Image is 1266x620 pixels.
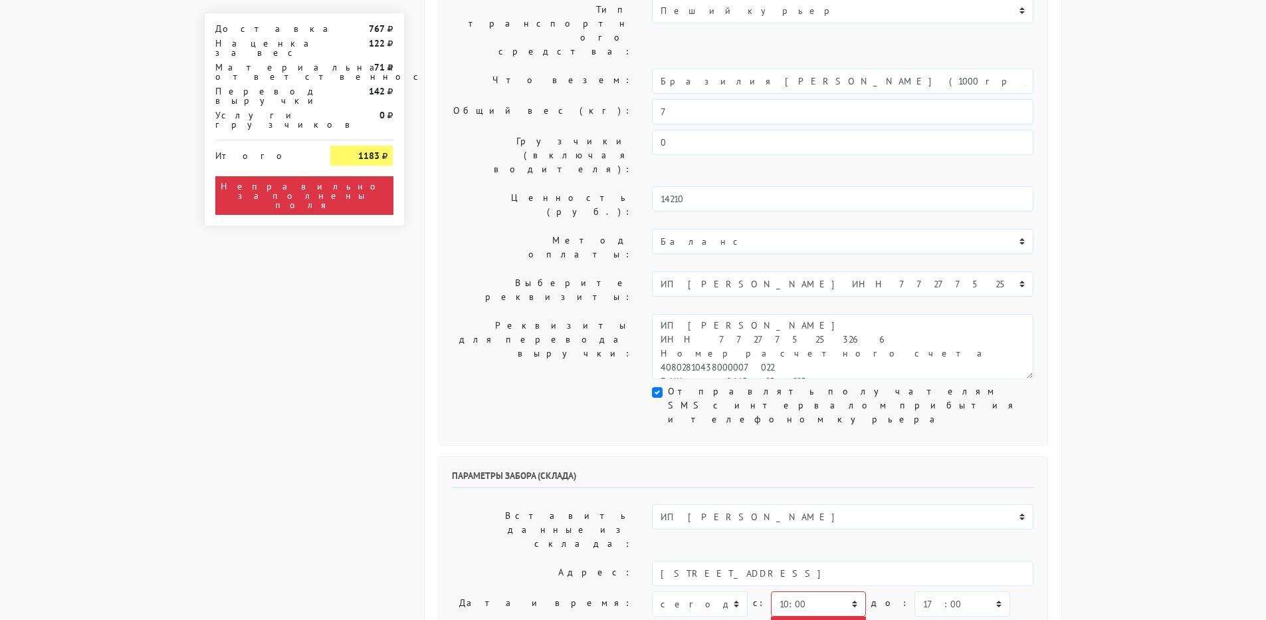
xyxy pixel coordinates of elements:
label: до: [871,591,909,615]
strong: 142 [369,85,385,97]
label: Адрес: [442,561,643,586]
label: Ценность (руб.): [442,186,643,224]
label: Что везем: [442,69,643,94]
strong: 122 [369,37,385,49]
strong: 0 [379,109,385,121]
strong: 71 [374,61,385,73]
div: Материальная ответственность [205,63,321,81]
div: Неправильно заполнены поля [215,176,393,215]
textarea: ИП [PERSON_NAME] ИНН 772775253266 Номер расчетного счета 40802810438000007022 БИК 044525225 [652,314,1033,379]
label: Грузчики (включая водителя): [442,130,643,181]
label: c: [753,591,766,615]
label: Метод оплаты: [442,229,643,266]
strong: 767 [369,23,385,35]
div: Итого [215,146,311,160]
h6: Параметры забора (склада) [452,470,1034,488]
label: Вставить данные из склада: [442,504,643,555]
div: Услуги грузчиков [205,110,321,129]
div: Доставка [205,24,321,33]
label: Общий вес (кг): [442,99,643,124]
div: Перевод выручки [205,86,321,105]
label: Выберите реквизиты: [442,271,643,309]
label: Реквизиты для перевода выручки: [442,314,643,379]
div: Наценка за вес [205,39,321,57]
strong: 1183 [358,150,379,162]
label: Отправлять получателям SMS с интервалом прибытия и телефоном курьера [668,385,1033,426]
